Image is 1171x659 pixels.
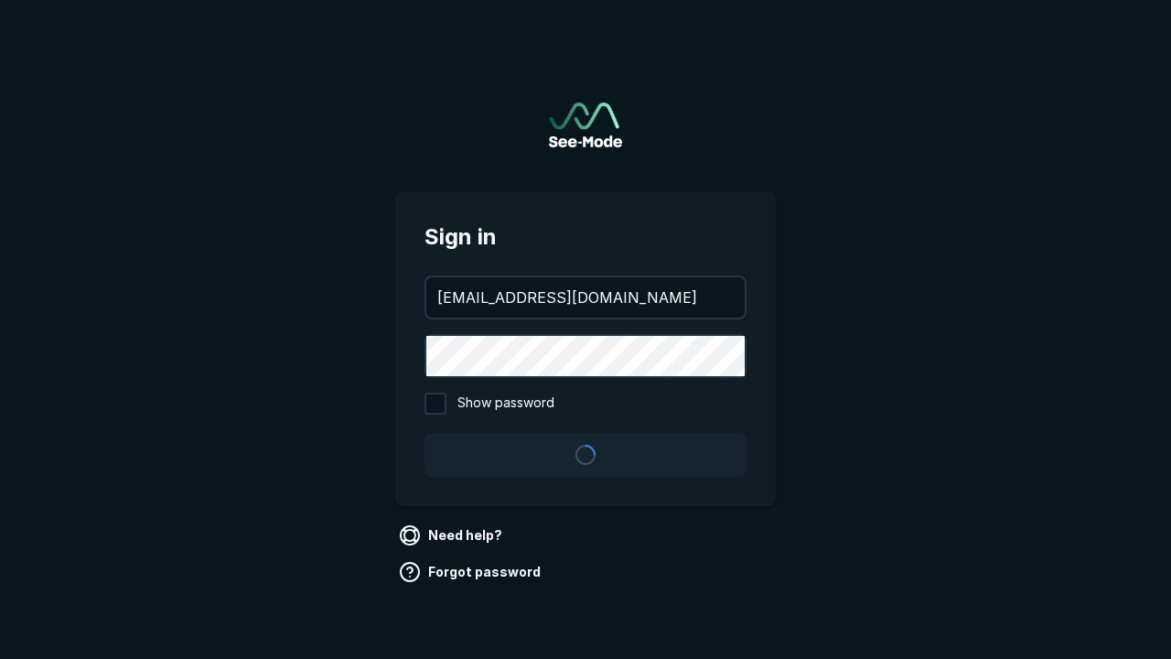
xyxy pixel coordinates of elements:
a: Go to sign in [549,103,622,147]
a: Need help? [395,521,510,550]
input: your@email.com [426,277,745,318]
span: Sign in [424,221,747,254]
a: Forgot password [395,557,548,587]
img: See-Mode Logo [549,103,622,147]
span: Show password [457,393,554,415]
